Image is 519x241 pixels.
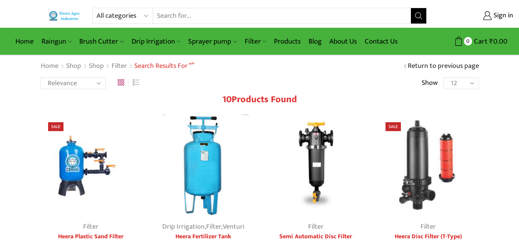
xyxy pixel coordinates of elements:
select: Shop order [40,78,106,89]
span: Show [422,78,438,88]
div: , , [153,222,254,232]
a: 0 Cart ₹0.00 [434,34,507,49]
a: Sprayer pump [184,32,240,51]
bdi: 0.00 [489,35,507,47]
a: Contact Us [361,32,402,51]
a: Home [40,61,59,71]
span: ₹ [489,35,493,47]
span: 0 [464,37,472,45]
img: Heera Plastic Sand Filter [40,115,142,216]
a: Products [270,32,305,51]
a: Filter [206,221,221,233]
a: Brush Cutter [75,32,127,51]
a: Filter [111,61,127,71]
img: Heera Fertilizer Tank [153,115,254,216]
a: Shop [88,61,104,71]
a: Filter [308,221,324,233]
a: Return to previous page [408,61,479,71]
span: Cart [472,36,487,47]
a: Filter [421,221,436,233]
a: Drip Irrigation [128,32,184,51]
h1: Search results for “” [134,62,194,71]
input: Search for... [153,8,411,24]
span: 10 [222,92,232,107]
a: Home [12,32,38,51]
a: Venturi [223,221,244,233]
a: Blog [305,32,325,51]
a: Raingun [38,32,75,51]
a: About Us [325,32,361,51]
span: Sale [385,122,401,131]
button: Search button [411,8,426,24]
span: Products found [232,92,297,107]
a: Shop [66,61,82,71]
a: Filter [83,221,98,233]
span: Sale [48,122,63,131]
span: Sign in [492,11,513,21]
a: Filter [241,32,270,51]
a: Drip Irrigation [162,221,205,233]
img: Heera Disc Filter (T-Type) [378,115,479,216]
nav: Breadcrumb [40,61,194,71]
a: Sign in [438,9,513,23]
img: Semi Automatic Disc Filter [265,115,367,216]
